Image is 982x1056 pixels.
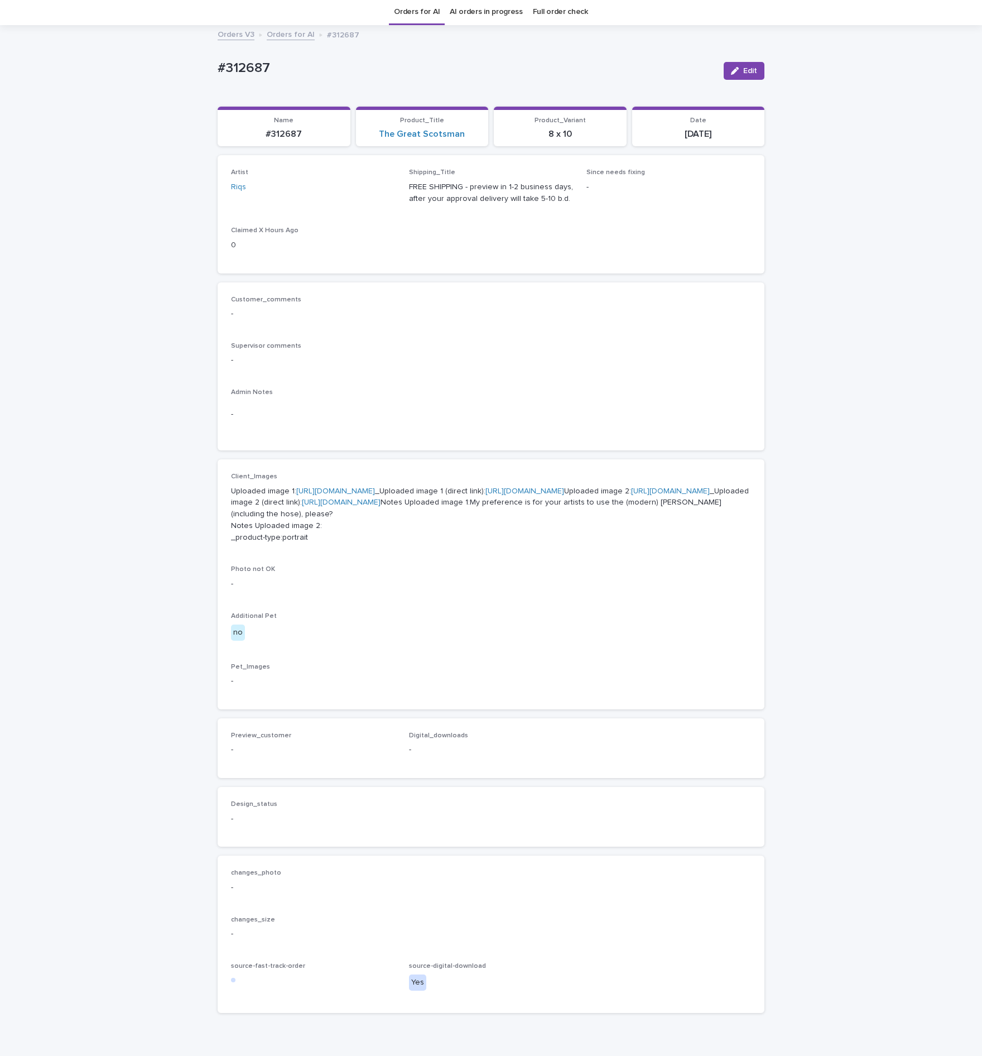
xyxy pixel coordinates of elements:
a: [URL][DOMAIN_NAME] [296,487,375,495]
p: - [231,744,396,756]
span: changes_size [231,916,275,923]
span: Supervisor comments [231,343,301,349]
span: Shipping_Title [409,169,455,176]
span: source-digital-download [409,963,486,969]
p: Uploaded image 1: _Uploaded image 1 (direct link): Uploaded image 2: _Uploaded image 2 (direct li... [231,486,751,544]
p: - [231,675,751,687]
a: Orders V3 [218,27,254,40]
a: Orders for AI [267,27,315,40]
p: - [231,882,751,894]
p: [DATE] [639,129,758,140]
span: Additional Pet [231,613,277,620]
span: Product_Variant [535,117,586,124]
span: Name [274,117,293,124]
span: Date [690,117,706,124]
a: The Great Scotsman [379,129,465,140]
p: - [231,409,751,420]
a: Riqs [231,181,246,193]
p: #312687 [224,129,344,140]
a: [URL][DOMAIN_NAME] [485,487,564,495]
span: Claimed X Hours Ago [231,227,299,234]
p: - [231,813,396,825]
span: Photo not OK [231,566,275,573]
span: Client_Images [231,473,277,480]
a: [URL][DOMAIN_NAME] [302,498,381,506]
p: - [409,744,574,756]
span: Pet_Images [231,664,270,670]
p: 8 x 10 [500,129,620,140]
span: Edit [743,67,757,75]
p: - [586,181,751,193]
span: Product_Title [400,117,444,124]
span: changes_photo [231,870,281,876]
a: [URL][DOMAIN_NAME] [631,487,710,495]
span: Customer_comments [231,296,301,303]
p: #312687 [218,60,715,76]
p: - [231,578,751,590]
button: Edit [724,62,764,80]
span: Preview_customer [231,732,291,739]
div: Yes [409,975,426,991]
p: - [231,354,751,366]
span: Artist [231,169,248,176]
p: #312687 [327,28,359,40]
span: Admin Notes [231,389,273,396]
p: - [231,928,751,940]
span: source-fast-track-order [231,963,305,969]
span: Design_status [231,801,277,808]
span: Digital_downloads [409,732,468,739]
p: 0 [231,239,396,251]
div: no [231,625,245,641]
p: - [231,308,751,320]
p: FREE SHIPPING - preview in 1-2 business days, after your approval delivery will take 5-10 b.d. [409,181,574,205]
span: Since needs fixing [586,169,645,176]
